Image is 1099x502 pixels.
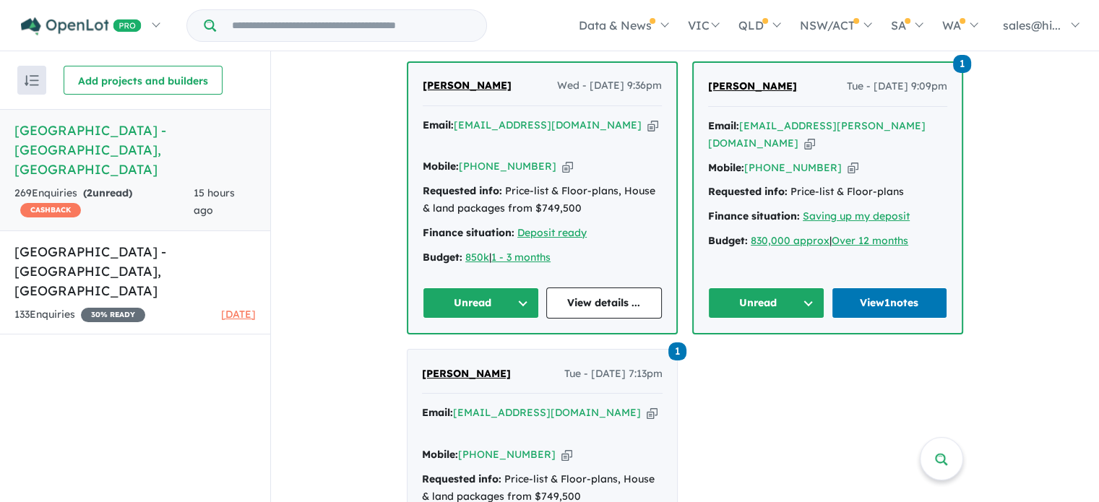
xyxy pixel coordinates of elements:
button: Copy [804,136,815,151]
div: Price-list & Floor-plans [708,183,947,201]
strong: Email: [708,119,739,132]
a: [PHONE_NUMBER] [744,161,842,174]
span: Tue - [DATE] 9:09pm [847,78,947,95]
a: View1notes [832,287,948,319]
img: sort.svg [25,75,39,86]
h5: [GEOGRAPHIC_DATA] - [GEOGRAPHIC_DATA] , [GEOGRAPHIC_DATA] [14,242,256,300]
strong: Email: [422,406,453,419]
span: 30 % READY [81,308,145,322]
button: Copy [848,160,858,176]
button: Copy [562,159,573,174]
button: Copy [647,405,658,420]
span: [DATE] [221,308,256,321]
strong: Email: [423,118,454,131]
a: [EMAIL_ADDRESS][PERSON_NAME][DOMAIN_NAME] [708,119,926,150]
a: [EMAIL_ADDRESS][DOMAIN_NAME] [453,406,641,419]
a: 1 [668,340,686,360]
input: Try estate name, suburb, builder or developer [219,10,483,41]
span: Wed - [DATE] 9:36pm [557,77,662,95]
button: Copy [647,118,658,133]
strong: Mobile: [423,160,459,173]
strong: Requested info: [422,472,501,485]
span: 15 hours ago [194,186,235,217]
strong: Finance situation: [423,226,514,239]
a: Deposit ready [517,226,587,239]
a: 850k [465,251,489,264]
button: Add projects and builders [64,66,223,95]
strong: ( unread) [83,186,132,199]
strong: Budget: [423,251,462,264]
div: 269 Enquir ies [14,185,194,220]
a: 1 - 3 months [491,251,551,264]
strong: Requested info: [708,185,788,198]
span: 1 [668,342,686,360]
a: [PERSON_NAME] [708,78,797,95]
span: CASHBACK [20,203,81,217]
span: [PERSON_NAME] [422,367,511,380]
button: Unread [708,287,824,319]
a: [PERSON_NAME] [422,365,511,383]
strong: Mobile: [708,161,744,174]
button: Unread [423,287,539,319]
a: [PERSON_NAME] [423,77,512,95]
img: Openlot PRO Logo White [21,17,142,35]
strong: Requested info: [423,184,502,197]
span: Tue - [DATE] 7:13pm [564,365,663,383]
div: | [423,249,662,267]
a: [EMAIL_ADDRESS][DOMAIN_NAME] [454,118,642,131]
div: Price-list & Floor-plans, House & land packages from $749,500 [423,183,662,217]
span: [PERSON_NAME] [423,79,512,92]
span: 2 [87,186,92,199]
span: 1 [953,55,971,73]
div: 133 Enquir ies [14,306,145,324]
strong: Mobile: [422,448,458,461]
span: [PERSON_NAME] [708,79,797,92]
a: Saving up my deposit [803,209,910,222]
a: [PHONE_NUMBER] [458,448,556,461]
h5: [GEOGRAPHIC_DATA] - [GEOGRAPHIC_DATA] , [GEOGRAPHIC_DATA] [14,121,256,179]
a: [PHONE_NUMBER] [459,160,556,173]
a: Over 12 months [832,234,908,247]
button: Copy [561,447,572,462]
a: View details ... [546,287,663,319]
strong: Finance situation: [708,209,800,222]
a: 1 [953,53,971,73]
div: | [708,233,947,250]
a: 830,000 approx [751,234,829,247]
strong: Budget: [708,234,748,247]
span: sales@hi... [1003,18,1061,33]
